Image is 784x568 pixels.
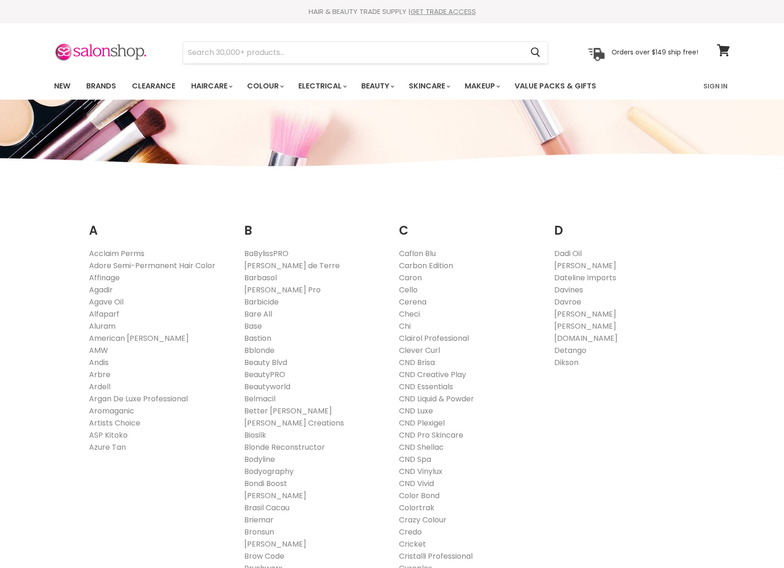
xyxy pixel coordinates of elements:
[89,209,230,240] h2: A
[47,76,77,96] a: New
[89,297,124,307] a: Agave Oil
[554,297,581,307] a: Davroe
[89,260,215,271] a: Adore Semi-Permanent Hair Color
[244,466,294,477] a: Bodyography
[79,76,123,96] a: Brands
[89,442,126,453] a: Azure Tan
[554,357,578,368] a: Dikson
[244,297,279,307] a: Barbicide
[508,76,603,96] a: Value Packs & Gifts
[244,381,290,392] a: Beautyworld
[399,490,440,501] a: Color Bond
[399,284,418,295] a: Cello
[89,321,116,331] a: Aluram
[244,430,266,440] a: Biosilk
[399,321,411,331] a: Chi
[399,514,447,525] a: Crazy Colour
[523,42,548,63] button: Search
[244,539,306,549] a: [PERSON_NAME]
[411,7,476,16] a: GET TRADE ACCESS
[244,284,321,295] a: [PERSON_NAME] Pro
[399,309,420,319] a: Checi
[244,406,332,416] a: Better [PERSON_NAME]
[244,454,275,465] a: Bodyline
[183,42,523,63] input: Search
[89,248,144,259] a: Acclaim Perms
[244,514,274,525] a: Briemar
[612,48,698,56] p: Orders over $149 ship free!
[42,7,742,16] div: HAIR & BEAUTY TRADE SUPPLY |
[698,76,733,96] a: Sign In
[244,309,272,319] a: Bare All
[240,76,289,96] a: Colour
[554,345,586,356] a: Detango
[399,551,473,561] a: Cristalli Professional
[399,369,466,380] a: CND Creative Play
[399,539,426,549] a: Cricket
[554,284,583,295] a: Davines
[244,333,271,344] a: Bastion
[399,209,540,240] h2: C
[244,357,287,368] a: Beauty Blvd
[399,260,453,271] a: Carbon Edition
[183,41,548,64] form: Product
[399,345,440,356] a: Clever Curl
[554,321,616,331] a: [PERSON_NAME]
[399,466,442,477] a: CND Vinylux
[458,76,506,96] a: Makeup
[244,393,275,404] a: Belmacil
[291,76,352,96] a: Electrical
[244,321,262,331] a: Base
[244,248,289,259] a: BaBylissPRO
[89,393,188,404] a: Argan De Luxe Professional
[399,333,469,344] a: Clairol Professional
[554,272,616,283] a: Dateline Imports
[399,406,433,416] a: CND Luxe
[89,418,140,428] a: Artists Choice
[399,248,436,259] a: Caflon Blu
[89,284,113,295] a: Agadir
[89,272,120,283] a: Affinage
[399,430,463,440] a: CND Pro Skincare
[89,406,134,416] a: Aromaganic
[399,357,435,368] a: CND Brisa
[402,76,456,96] a: Skincare
[47,73,651,100] ul: Main menu
[244,369,285,380] a: BeautyPRO
[89,345,108,356] a: AMW
[399,418,445,428] a: CND Plexigel
[244,490,306,501] a: [PERSON_NAME]
[554,260,616,271] a: [PERSON_NAME]
[354,76,400,96] a: Beauty
[89,381,110,392] a: Ardell
[554,309,616,319] a: [PERSON_NAME]
[399,381,453,392] a: CND Essentials
[89,309,119,319] a: Alfaparf
[399,454,431,465] a: CND Spa
[244,272,277,283] a: Barbasol
[399,272,422,283] a: Caron
[554,333,618,344] a: [DOMAIN_NAME]
[42,73,742,100] nav: Main
[244,478,287,489] a: Bondi Boost
[244,260,340,271] a: [PERSON_NAME] de Terre
[554,209,695,240] h2: D
[244,502,289,513] a: Brasil Cacau
[399,478,434,489] a: CND Vivid
[244,442,325,453] a: Blonde Reconstructor
[399,527,422,537] a: Credo
[399,502,434,513] a: Colortrak
[244,551,284,561] a: Brow Code
[244,527,274,537] a: Bronsun
[399,393,474,404] a: CND Liquid & Powder
[244,209,385,240] h2: B
[89,357,109,368] a: Andis
[89,369,110,380] a: Arbre
[125,76,182,96] a: Clearance
[399,297,426,307] a: Cerena
[184,76,238,96] a: Haircare
[244,418,344,428] a: [PERSON_NAME] Creations
[554,248,582,259] a: Dadi Oil
[244,345,275,356] a: Bblonde
[399,442,444,453] a: CND Shellac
